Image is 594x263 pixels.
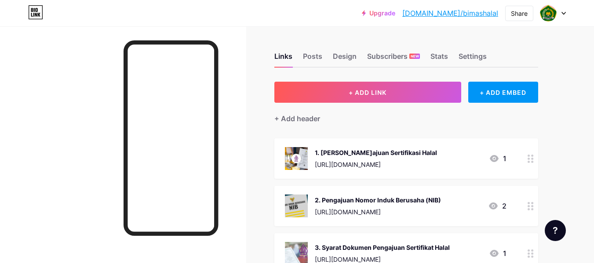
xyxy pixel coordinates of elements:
[315,243,450,252] div: 3. Syarat Dokumen Pengajuan Sertifikat Halal
[362,10,395,17] a: Upgrade
[489,153,507,164] div: 1
[315,148,437,157] div: 1. [PERSON_NAME]ajuan Sertifikasi Halal
[468,82,538,103] div: + ADD EMBED
[367,51,420,67] div: Subscribers
[511,9,528,18] div: Share
[540,5,557,22] img: Hafizha Mawaddah
[274,51,292,67] div: Links
[285,195,308,217] img: 2. Pengajuan Nomor Induk Berusaha (NIB)
[459,51,487,67] div: Settings
[274,82,461,103] button: + ADD LINK
[430,51,448,67] div: Stats
[315,207,441,216] div: [URL][DOMAIN_NAME]
[411,54,419,59] span: NEW
[315,160,437,169] div: [URL][DOMAIN_NAME]
[303,51,322,67] div: Posts
[315,195,441,205] div: 2. Pengajuan Nomor Induk Berusaha (NIB)
[285,147,308,170] img: 1. Pengajuan Sertifikasi Halal
[333,51,357,67] div: Design
[402,8,498,18] a: [DOMAIN_NAME]/bimashalal
[274,113,320,124] div: + Add header
[488,201,507,211] div: 2
[489,248,507,259] div: 1
[349,89,386,96] span: + ADD LINK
